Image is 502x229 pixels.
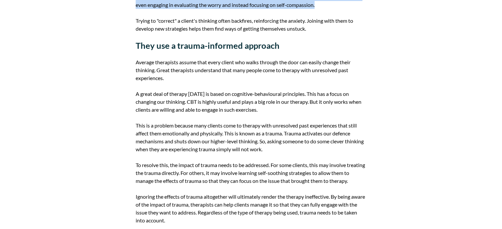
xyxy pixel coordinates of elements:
p: This is a problem because many clients come to therapy with unresolved past experiences that stil... [136,122,367,153]
p: A great deal of therapy [DATE] is based on cognitive-behavioural principles. This has a focus on ... [136,90,367,114]
p: Trying to "correct" a client's thinking often backfires, reinforcing the anxiety. Joining with th... [136,17,367,33]
p: Average therapists assume that every client who walks through the door can easily change their th... [136,58,367,82]
h2: They use a trauma-informed approach [136,41,367,50]
p: To resolve this, the impact of trauma needs to be addressed. For some clients, this may involve t... [136,161,367,185]
p: Ignoring the effects of trauma altogether will ultimately render the therapy ineffective. By bein... [136,193,367,224]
